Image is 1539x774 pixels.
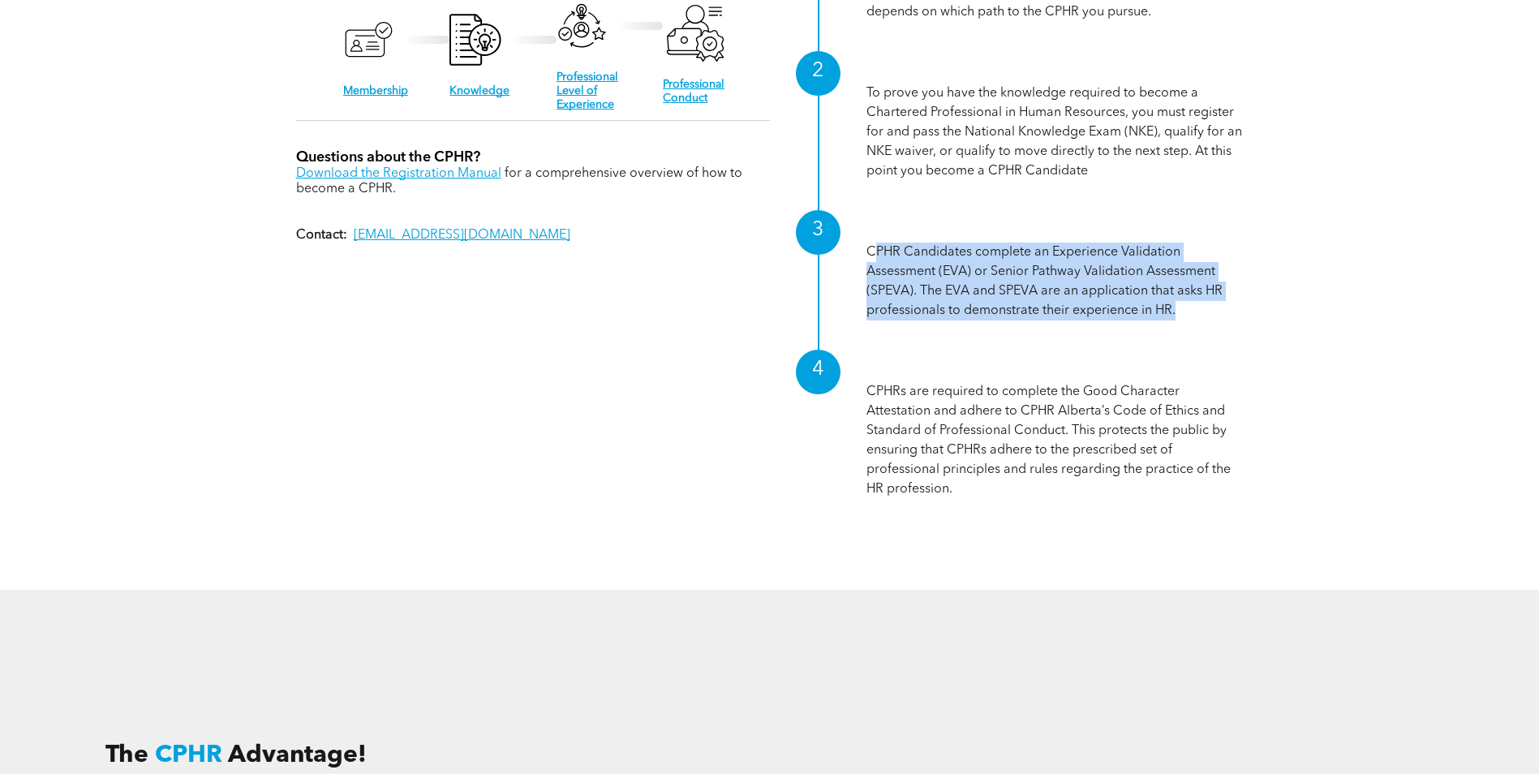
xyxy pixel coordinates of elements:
span: Questions about the CPHR? [296,150,480,165]
div: 4 [796,350,840,394]
p: CPHRs are required to complete the Good Character Attestation and adhere to CPHR Alberta’s Code o... [866,382,1244,499]
span: Advantage! [228,743,367,768]
a: Download the Registration Manual [296,167,501,180]
span: The [105,743,148,768]
span: for a comprehensive overview of how to become a CPHR. [296,167,742,196]
p: CPHR Candidates complete an Experience Validation Assessment (EVA) or Senior Pathway Validation A... [866,243,1244,320]
h1: Professional Level of Experience [866,217,1244,243]
div: 3 [796,210,840,255]
a: Membership [343,85,408,97]
div: 2 [796,51,840,96]
h1: Professional Conduct [866,357,1244,382]
a: [EMAIL_ADDRESS][DOMAIN_NAME] [354,229,570,242]
a: Knowledge [449,85,509,97]
a: Professional Conduct [663,79,724,104]
span: CPHR [155,743,222,768]
a: Professional Level of Experience [557,71,618,110]
p: To prove you have the knowledge required to become a Chartered Professional in Human Resources, y... [866,84,1244,181]
h1: Knowledge [866,58,1244,84]
strong: Contact: [296,229,347,242]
